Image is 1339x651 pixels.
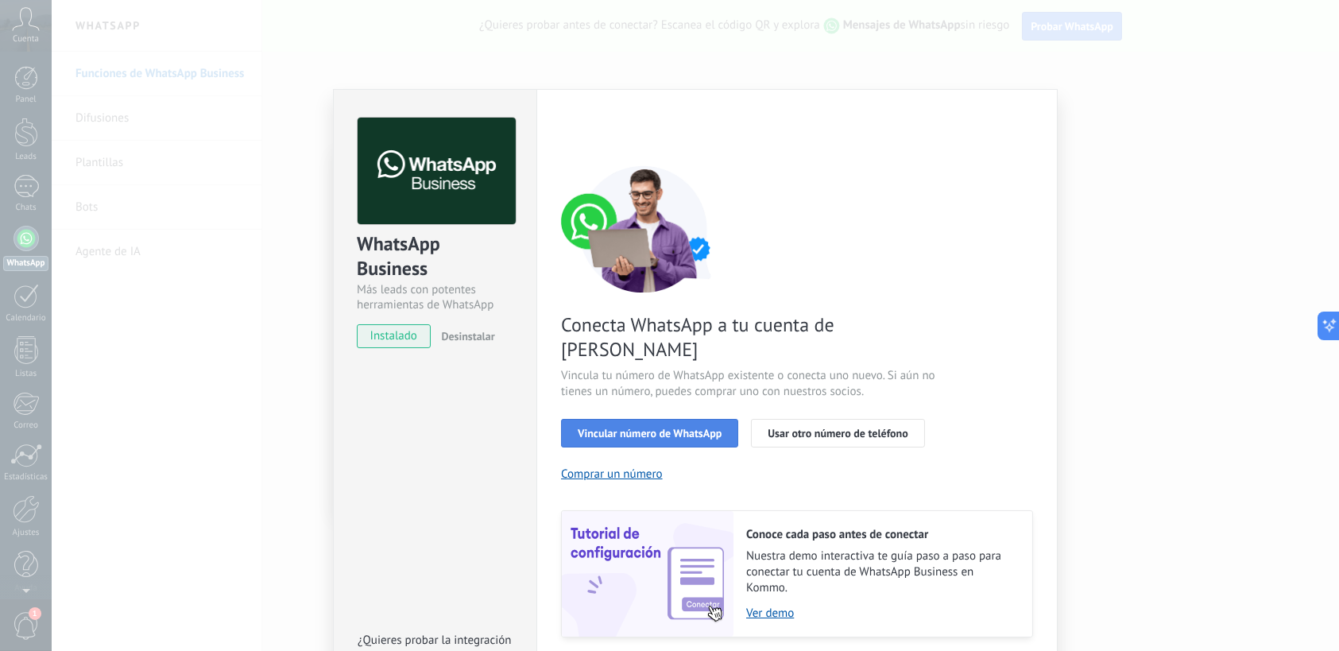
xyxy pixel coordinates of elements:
[561,419,738,448] button: Vincular número de WhatsApp
[561,467,663,482] button: Comprar un número
[435,324,494,348] button: Desinstalar
[561,312,939,362] span: Conecta WhatsApp a tu cuenta de [PERSON_NAME]
[561,368,939,400] span: Vincula tu número de WhatsApp existente o conecta uno nuevo. Si aún no tienes un número, puedes c...
[768,428,908,439] span: Usar otro número de teléfono
[441,329,494,343] span: Desinstalar
[357,282,513,312] div: Más leads con potentes herramientas de WhatsApp
[357,231,513,282] div: WhatsApp Business
[746,548,1016,596] span: Nuestra demo interactiva te guía paso a paso para conectar tu cuenta de WhatsApp Business en Kommo.
[751,419,924,448] button: Usar otro número de teléfono
[358,118,516,225] img: logo_main.png
[578,428,722,439] span: Vincular número de WhatsApp
[561,165,728,293] img: connect number
[746,606,1016,621] a: Ver demo
[358,324,430,348] span: instalado
[746,527,1016,542] h2: Conoce cada paso antes de conectar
